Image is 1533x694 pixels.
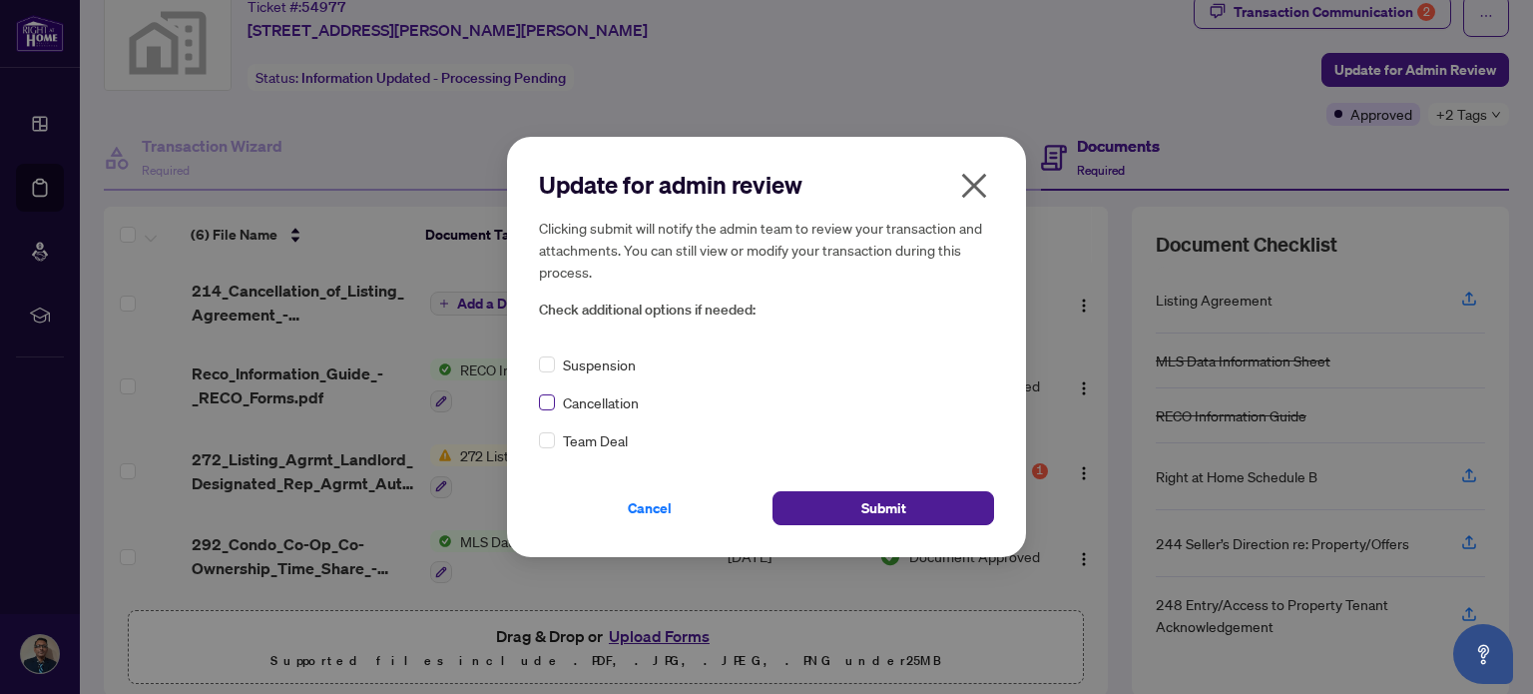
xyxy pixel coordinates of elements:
span: Suspension [563,353,636,375]
span: Check additional options if needed: [539,299,994,322]
button: Cancel [539,491,761,525]
h5: Clicking submit will notify the admin team to review your transaction and attachments. You can st... [539,217,994,283]
span: Submit [861,492,906,524]
button: Open asap [1453,624,1513,684]
span: Cancel [628,492,672,524]
span: close [958,170,990,202]
span: Team Deal [563,429,628,451]
button: Submit [772,491,994,525]
span: Cancellation [563,391,639,413]
h2: Update for admin review [539,169,994,201]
